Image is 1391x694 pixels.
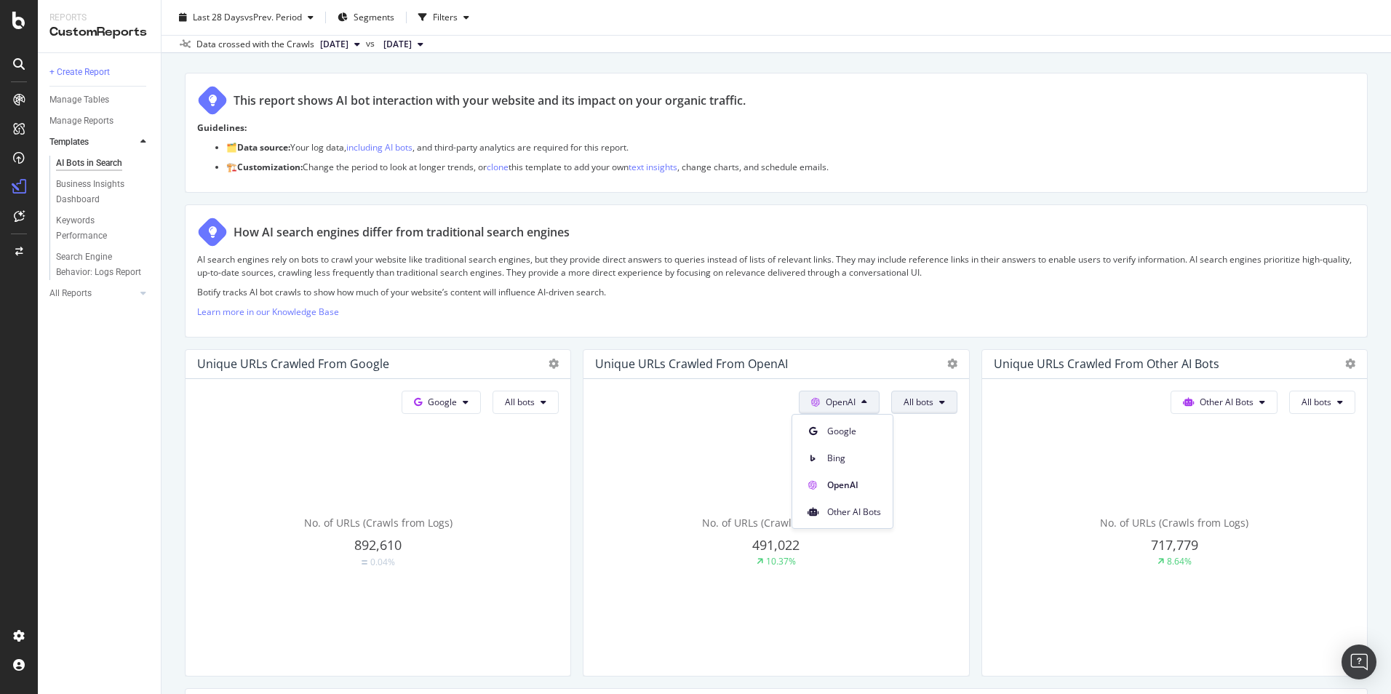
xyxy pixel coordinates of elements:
[56,250,151,280] a: Search Engine Behavior: Logs Report
[196,38,314,51] div: Data crossed with the Crawls
[1151,536,1198,554] span: 717,779
[49,113,113,129] div: Manage Reports
[505,396,535,408] span: All bots
[49,65,110,80] div: + Create Report
[234,92,746,109] div: This report shows AI bot interaction with your website and its impact on your organic traffic.
[354,11,394,23] span: Segments
[402,391,481,414] button: Google
[370,556,395,568] div: 0.04%
[193,11,244,23] span: Last 28 Days
[226,161,1355,173] p: 🏗️ Change the period to look at longer trends, or this template to add your own , change charts, ...
[320,38,348,51] span: 2025 Aug. 7th
[237,141,290,153] strong: Data source:
[354,536,402,554] span: 892,610
[433,11,458,23] div: Filters
[49,286,92,301] div: All Reports
[766,555,796,567] div: 10.37%
[56,250,142,280] div: Search Engine Behavior: Logs Report
[49,286,136,301] a: All Reports
[346,141,412,153] a: including AI bots
[49,135,136,150] a: Templates
[1171,391,1278,414] button: Other AI Bots
[56,177,151,207] a: Business Insights Dashboard
[493,391,559,414] button: All bots
[1167,555,1192,567] div: 8.64%
[314,36,366,53] button: [DATE]
[185,73,1368,193] div: This report shows AI bot interaction with your website and its impact on your organic traffic.Gui...
[891,391,957,414] button: All bots
[362,560,367,565] img: Equal
[237,161,303,173] strong: Customization:
[234,224,570,241] div: How AI search engines differ from traditional search engines
[1302,396,1331,408] span: All bots
[49,24,149,41] div: CustomReports
[1200,396,1254,408] span: Other AI Bots
[629,161,677,173] a: text insights
[595,356,788,371] div: Unique URLs Crawled from OpenAI
[826,396,856,408] span: OpenAI
[49,135,89,150] div: Templates
[428,396,457,408] span: Google
[173,6,319,29] button: Last 28 DaysvsPrev. Period
[366,37,378,50] span: vs
[412,6,475,29] button: Filters
[197,356,389,371] div: Unique URLs Crawled from Google
[185,204,1368,338] div: How AI search engines differ from traditional search enginesAI search engines rely on bots to cra...
[1342,645,1376,679] div: Open Intercom Messenger
[827,425,881,438] span: Google
[1289,391,1355,414] button: All bots
[994,356,1219,371] div: Unique URLs Crawled from Other AI Bots
[49,65,151,80] a: + Create Report
[981,349,1368,677] div: Unique URLs Crawled from Other AI BotsOther AI BotsAll botsNo. of URLs (Crawls from Logs)717,7798...
[244,11,302,23] span: vs Prev. Period
[197,286,1355,298] p: Botify tracks AI bot crawls to show how much of your website’s content will influence AI-driven s...
[185,349,571,677] div: Unique URLs Crawled from GoogleGoogleAll botsNo. of URLs (Crawls from Logs)892,610Equal0.04%
[799,391,880,414] button: OpenAI
[56,177,140,207] div: Business Insights Dashboard
[197,121,247,134] strong: Guidelines:
[197,253,1355,278] p: AI search engines rely on bots to crawl your website like traditional search engines, but they pr...
[304,516,453,530] span: No. of URLs (Crawls from Logs)
[56,156,122,171] div: AI Bots in Search
[904,396,933,408] span: All bots
[702,516,850,530] span: No. of URLs (Crawls from Logs)
[378,36,429,53] button: [DATE]
[1100,516,1248,530] span: No. of URLs (Crawls from Logs)
[197,306,339,318] a: Learn more in our Knowledge Base
[827,452,881,465] span: Bing
[752,536,800,554] span: 491,022
[49,92,109,108] div: Manage Tables
[827,506,881,519] span: Other AI Bots
[827,479,881,492] span: OpenAI
[49,12,149,24] div: Reports
[583,349,969,677] div: Unique URLs Crawled from OpenAIOpenAIAll botsNo. of URLs (Crawls from Logs)491,02210.37%
[49,113,151,129] a: Manage Reports
[332,6,400,29] button: Segments
[49,92,151,108] a: Manage Tables
[383,38,412,51] span: 2025 Jul. 21st
[226,141,1355,153] p: 🗂️ Your log data, , and third-party analytics are required for this report.
[56,156,151,171] a: AI Bots in Search
[487,161,509,173] a: clone
[56,213,151,244] a: Keywords Performance
[56,213,137,244] div: Keywords Performance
